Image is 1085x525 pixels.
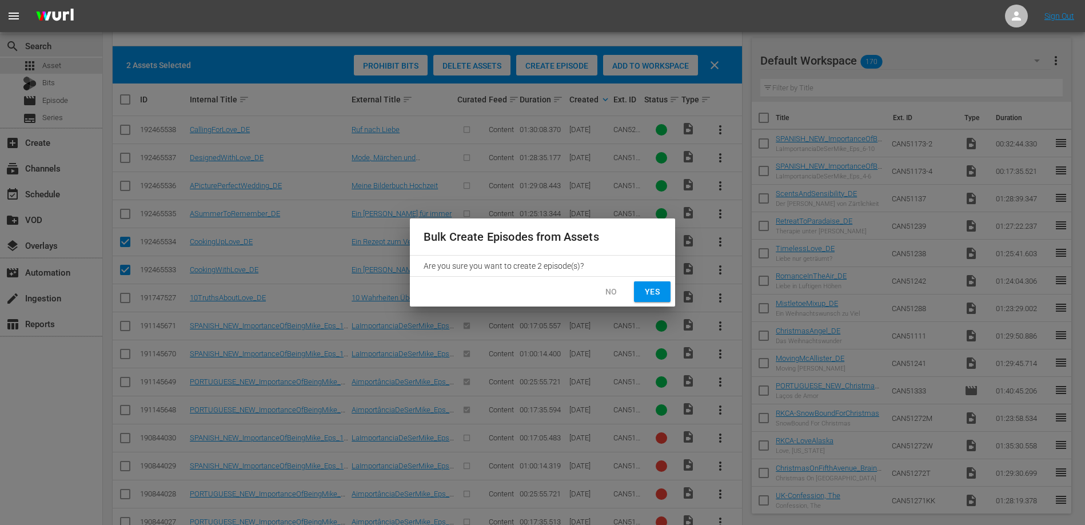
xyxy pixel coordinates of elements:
[424,228,661,246] h2: Bulk Create Episodes from Assets
[634,281,671,303] button: Yes
[1044,11,1074,21] a: Sign Out
[7,9,21,23] span: menu
[643,285,661,299] span: Yes
[602,285,620,299] span: No
[27,3,82,30] img: ans4CAIJ8jUAAAAAAAAAAAAAAAAAAAAAAAAgQb4GAAAAAAAAAAAAAAAAAAAAAAAAJMjXAAAAAAAAAAAAAAAAAAAAAAAAgAT5G...
[410,256,675,276] div: Are you sure you want to create 2 episode(s)?
[593,281,629,303] button: No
